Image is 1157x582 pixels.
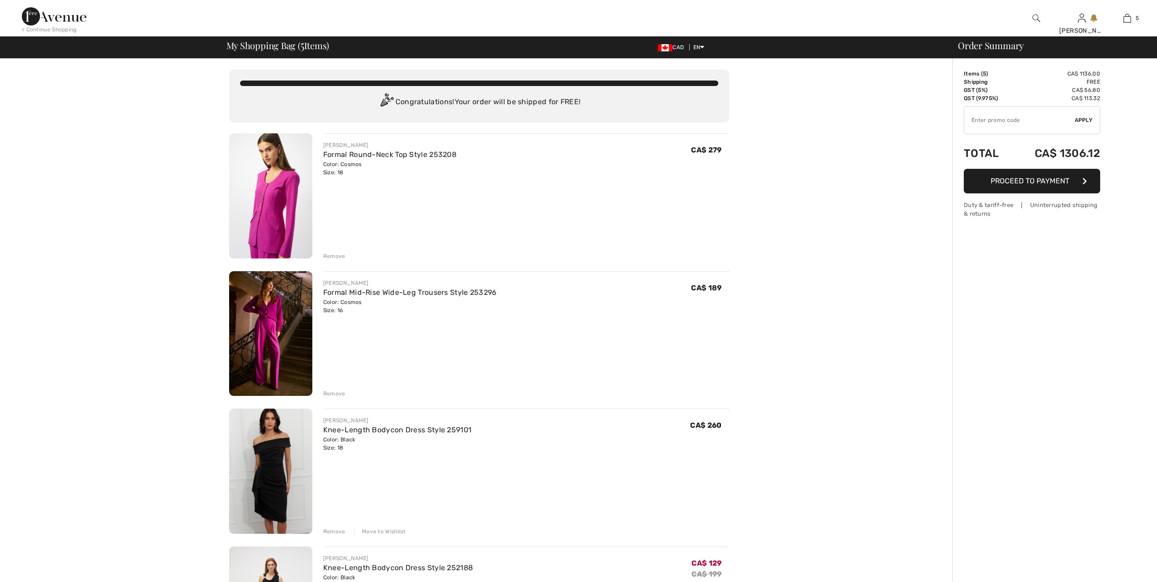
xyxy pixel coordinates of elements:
div: Color: Cosmos Size: 18 [323,160,456,177]
span: CA$ 189 [691,283,721,292]
span: EN [693,44,705,51]
img: search the website [1032,13,1040,24]
div: Remove [323,527,346,536]
span: My Shopping Bag ( Items) [226,41,330,50]
td: CA$ 56.80 [1012,86,1100,94]
div: Remove [323,252,346,260]
div: [PERSON_NAME] [323,416,471,425]
span: CA$ 260 [690,421,721,430]
td: GST (5%) [964,86,1012,94]
a: Knee-Length Bodycon Dress Style 252188 [323,563,473,572]
div: [PERSON_NAME] [323,554,473,562]
div: [PERSON_NAME] [323,141,456,149]
a: Formal Round-Neck Top Style 253208 [323,150,456,159]
td: Shipping [964,78,1012,86]
span: 5 [983,71,986,77]
a: Knee-Length Bodycon Dress Style 259101 [323,425,471,434]
img: Congratulation2.svg [377,93,396,111]
div: < Continue Shopping [22,25,77,34]
a: Sign In [1078,14,1086,22]
img: Knee-Length Bodycon Dress Style 259101 [229,409,312,534]
img: My Bag [1123,13,1131,24]
td: Items ( ) [964,70,1012,78]
span: CA$ 129 [691,559,721,567]
span: Proceed to Payment [991,177,1069,185]
img: Canadian Dollar [658,44,672,51]
span: CA$ 279 [691,146,721,154]
td: CA$ 1306.12 [1012,138,1100,169]
td: QST (9.975%) [964,94,1012,102]
span: 5 [1136,14,1139,22]
td: CA$ 1136.00 [1012,70,1100,78]
s: CA$ 199 [691,570,721,578]
div: Remove [323,390,346,398]
span: 5 [301,39,304,51]
div: Color: Black Size: 18 [323,435,471,452]
div: Move to Wishlist [354,527,406,536]
div: Congratulations! Your order will be shipped for FREE! [240,93,718,111]
img: My Info [1078,13,1086,24]
td: Total [964,138,1012,169]
button: Proceed to Payment [964,169,1100,193]
td: Free [1012,78,1100,86]
img: 1ère Avenue [22,7,86,25]
a: Formal Mid-Rise Wide-Leg Trousers Style 253296 [323,288,497,297]
div: Order Summary [947,41,1152,50]
a: 5 [1105,13,1149,24]
td: CA$ 113.32 [1012,94,1100,102]
span: Apply [1075,116,1093,124]
div: [PERSON_NAME] [323,279,497,287]
div: Duty & tariff-free | Uninterrupted shipping & returns [964,201,1100,218]
div: [PERSON_NAME] [1059,26,1104,35]
img: Formal Mid-Rise Wide-Leg Trousers Style 253296 [229,271,312,396]
img: Formal Round-Neck Top Style 253208 [229,133,312,258]
div: Color: Cosmos Size: 16 [323,298,497,314]
input: Promo code [964,106,1075,134]
span: CAD [658,44,687,51]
